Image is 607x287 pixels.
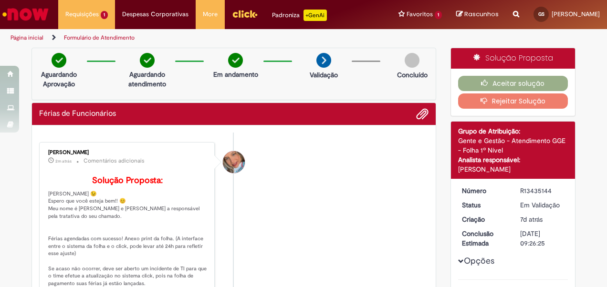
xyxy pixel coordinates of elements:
[435,11,442,19] span: 1
[84,157,145,165] small: Comentários adicionais
[407,10,433,19] span: Favoritos
[455,200,513,210] dt: Status
[228,53,243,68] img: check-circle-green.png
[458,136,568,155] div: Gente e Gestão - Atendimento GGE - Folha 1º Nível
[520,229,565,248] div: [DATE] 09:26:25
[1,5,50,24] img: ServiceNow
[101,11,108,19] span: 1
[316,53,331,68] img: arrow-next.png
[520,186,565,195] div: R13435144
[464,10,499,19] span: Rascunhos
[213,70,258,79] p: Em andamento
[223,151,245,173] div: Jacqueline Andrade Galani
[55,158,72,164] time: 28/08/2025 09:03:45
[538,11,544,17] span: GS
[416,108,429,120] button: Adicionar anexos
[458,155,568,164] div: Analista responsável:
[52,53,66,68] img: check-circle-green.png
[303,10,327,21] p: +GenAi
[455,229,513,248] dt: Conclusão Estimada
[10,34,43,41] a: Página inicial
[55,158,72,164] span: 2m atrás
[520,215,565,224] div: 21/08/2025 10:01:27
[310,70,338,80] p: Validação
[232,7,258,21] img: click_logo_yellow_360x200.png
[203,10,218,19] span: More
[456,10,499,19] a: Rascunhos
[520,215,543,224] span: 7d atrás
[520,215,543,224] time: 21/08/2025 10:01:27
[405,53,419,68] img: img-circle-grey.png
[458,126,568,136] div: Grupo de Atribuição:
[48,150,207,155] div: [PERSON_NAME]
[458,93,568,109] button: Rejeitar Solução
[520,200,565,210] div: Em Validação
[7,29,398,47] ul: Trilhas de página
[451,48,576,69] div: Solução Proposta
[65,10,99,19] span: Requisições
[39,110,116,118] h2: Férias de Funcionários Histórico de tíquete
[458,76,568,91] button: Aceitar solução
[92,175,163,186] b: Solução Proposta:
[64,34,135,41] a: Formulário de Atendimento
[140,53,155,68] img: check-circle-green.png
[397,70,428,80] p: Concluído
[272,10,327,21] div: Padroniza
[455,186,513,195] dt: Número
[36,70,82,89] p: Aguardando Aprovação
[455,215,513,224] dt: Criação
[124,70,170,89] p: Aguardando atendimento
[458,164,568,174] div: [PERSON_NAME]
[122,10,188,19] span: Despesas Corporativas
[552,10,600,18] span: [PERSON_NAME]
